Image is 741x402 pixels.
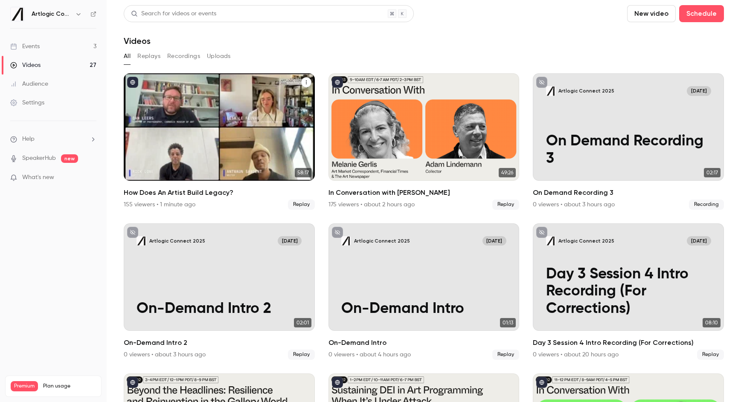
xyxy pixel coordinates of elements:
span: 49:26 [499,168,516,177]
span: Help [22,135,35,144]
div: Videos [10,61,41,69]
h2: On-Demand Intro [328,338,520,348]
li: How Does An Artist Build Legacy? [124,73,315,210]
span: 08:10 [703,318,721,327]
div: Settings [10,98,44,107]
p: On-Demand Intro [341,301,506,318]
button: published [127,377,138,388]
li: help-dropdown-opener [10,135,96,144]
li: Day 3 Session 4 Intro Recording (For Corrections) [533,223,724,360]
span: Replay [492,200,519,210]
a: On-Demand Intro 2Artlogic Connect 2025[DATE]On-Demand Intro 202:01On-Demand Intro 20 viewers • ab... [124,223,315,360]
li: On Demand Recording 3 [533,73,724,210]
span: Premium [11,381,38,391]
img: Day 3 Session 4 Intro Recording (For Corrections) [546,236,555,246]
h2: How Does An Artist Build Legacy? [124,188,315,198]
img: On-Demand Intro [341,236,351,246]
div: Search for videos or events [131,9,216,18]
button: published [127,77,138,88]
span: Replay [288,200,315,210]
span: 58:17 [295,168,311,177]
img: Artlogic Connect 2025 [11,7,24,21]
span: 02:01 [294,318,311,327]
li: In Conversation with Adam Lindemann [328,73,520,210]
img: On-Demand Intro 2 [137,236,146,246]
span: [DATE] [278,236,302,246]
button: New video [627,5,676,22]
span: [DATE] [687,86,711,95]
a: On Demand Recording 3Artlogic Connect 2025[DATE]On Demand Recording 302:17On Demand Recording 30 ... [533,73,724,210]
div: 0 viewers • about 4 hours ago [328,350,411,359]
button: published [536,377,547,388]
a: 49:26In Conversation with [PERSON_NAME]175 viewers • about 2 hours agoReplay [328,73,520,210]
a: Day 3 Session 4 Intro Recording (For Corrections)Artlogic Connect 2025[DATE]Day 3 Session 4 Intro... [533,223,724,360]
a: On-Demand IntroArtlogic Connect 2025[DATE]On-Demand Intro01:13On-Demand Intro0 viewers • about 4 ... [328,223,520,360]
iframe: Noticeable Trigger [86,174,96,182]
p: Artlogic Connect 2025 [558,238,614,244]
span: Replay [288,350,315,360]
span: 01:13 [500,318,516,327]
div: Audience [10,80,48,88]
button: published [332,377,343,388]
span: new [61,154,78,163]
span: 02:17 [704,168,721,177]
p: Artlogic Connect 2025 [354,238,410,244]
span: Recording [689,200,724,210]
button: unpublished [536,227,547,238]
div: 155 viewers • 1 minute ago [124,200,195,209]
div: Events [10,42,40,51]
div: 0 viewers • about 3 hours ago [124,350,206,359]
a: SpeakerHub [22,154,56,163]
span: Replay [492,350,519,360]
li: On-Demand Intro [328,223,520,360]
a: 58:17How Does An Artist Build Legacy?155 viewers • 1 minute agoReplay [124,73,315,210]
span: [DATE] [687,236,711,246]
span: Plan usage [43,383,96,390]
h6: Artlogic Connect 2025 [32,10,72,18]
div: 175 viewers • about 2 hours ago [328,200,415,209]
button: unpublished [332,227,343,238]
p: On Demand Recording 3 [546,133,711,168]
button: Replays [137,49,160,63]
span: Replay [697,350,724,360]
p: Day 3 Session 4 Intro Recording (For Corrections) [546,266,711,318]
p: Artlogic Connect 2025 [558,88,614,94]
button: published [332,77,343,88]
h2: Day 3 Session 4 Intro Recording (For Corrections) [533,338,724,348]
div: 0 viewers • about 20 hours ago [533,350,619,359]
button: Recordings [167,49,200,63]
span: [DATE] [482,236,506,246]
h2: On Demand Recording 3 [533,188,724,198]
button: All [124,49,131,63]
img: On Demand Recording 3 [546,86,555,95]
p: Artlogic Connect 2025 [149,238,205,244]
h2: In Conversation with [PERSON_NAME] [328,188,520,198]
section: Videos [124,5,724,397]
button: unpublished [127,227,138,238]
button: Schedule [679,5,724,22]
div: 0 viewers • about 3 hours ago [533,200,615,209]
li: On-Demand Intro 2 [124,223,315,360]
p: On-Demand Intro 2 [137,301,302,318]
h1: Videos [124,36,151,46]
span: What's new [22,173,54,182]
button: unpublished [536,77,547,88]
button: Uploads [207,49,231,63]
h2: On-Demand Intro 2 [124,338,315,348]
